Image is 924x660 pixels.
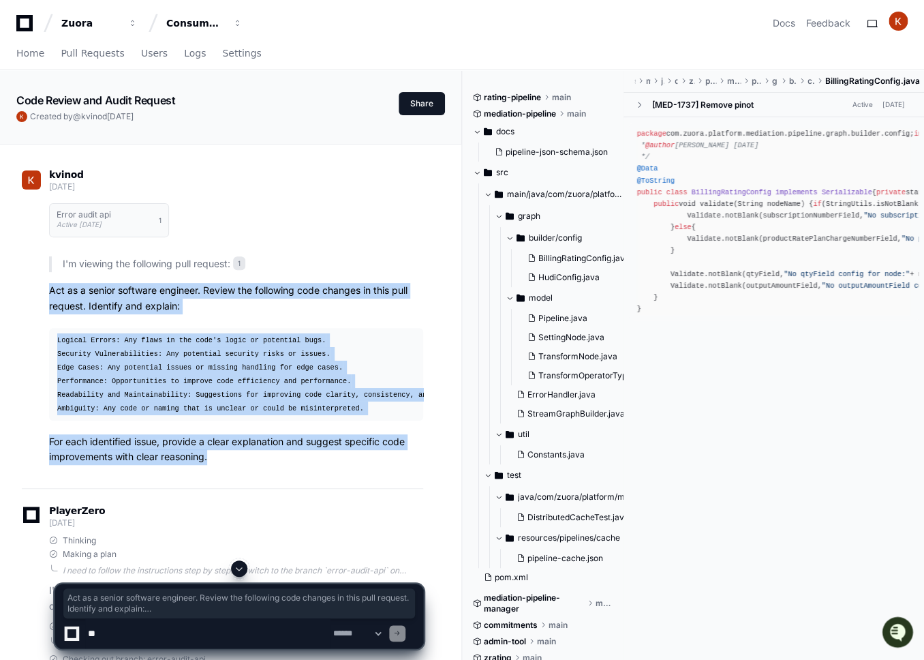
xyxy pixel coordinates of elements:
[882,100,905,110] div: [DATE]
[511,404,638,423] button: StreamGraphBuilder.java
[538,253,630,264] span: BillingRatingConfig.java
[807,76,814,87] span: config
[752,76,761,87] span: pipeline
[73,111,81,121] span: @
[16,93,175,107] app-text-character-animate: Code Review and Audit Request
[495,186,503,202] svg: Directory
[46,102,224,115] div: Start new chat
[527,449,585,460] span: Constants.java
[14,55,248,76] div: Welcome
[538,332,604,343] span: SettingNode.java
[637,164,658,172] span: @Data
[14,14,41,41] img: PlayerZero
[511,385,638,404] button: ErrorHandler.java
[222,49,261,57] span: Settings
[496,126,514,137] span: docs
[16,111,27,122] img: ACg8ocIO7jtkWN8S2iLRBR-u1BMcRY5-kg2T8U2dj_CWIxGKEUqXVg=s96-c
[527,389,596,400] span: ErrorHandler.java
[507,189,624,200] span: main/java/com/zuora/platform/mediation/pipeline
[806,16,850,30] button: Feedback
[49,181,74,192] span: [DATE]
[107,111,134,121] span: [DATE]
[507,470,521,481] span: test
[506,426,514,442] svg: Directory
[889,12,908,31] img: ACg8ocIO7jtkWN8S2iLRBR-u1BMcRY5-kg2T8U2dj_CWIxGKEUqXVg=s96-c
[96,142,165,153] a: Powered byPylon
[529,292,553,303] span: model
[645,141,675,149] span: @author
[518,532,620,543] span: resources/pipelines/cache
[14,102,38,126] img: 1756235613930-3d25f9e4-fa56-45dd-b3ad-e072dfbd1548
[518,492,635,502] span: java/com/zuora/platform/mediation/pipeline/graph/cache
[518,211,540,222] span: graph
[637,128,910,315] div: com.zuora.platform.mediation.pipeline.graph.builder.config; com.fasterxml.[PERSON_NAME]. .JsonPro...
[484,183,624,205] button: main/java/com/zuora/platform/mediation/pipeline
[784,270,910,278] span: "No qtyField config for node:"
[666,188,688,196] span: class
[495,527,635,549] button: resources/pipelines/cache
[880,615,917,652] iframe: Open customer support
[30,111,134,122] span: Created by
[688,76,694,87] span: zuora
[49,434,423,466] p: For each identified issue, provide a clear explanation and suggest specific code improvements wit...
[57,336,519,412] code: Logical Errors: Any flaws in the code's logic or potential bugs. Security Vulnerabilities: Any po...
[876,188,906,196] span: private
[484,464,624,486] button: test
[538,313,587,324] span: Pipeline.java
[489,142,608,162] button: pipeline-json-schema.json
[522,347,649,366] button: TransformNode.java
[473,162,613,183] button: src
[527,553,603,564] span: pipeline-cache.json
[484,123,492,140] svg: Directory
[813,200,821,208] span: if
[522,268,638,287] button: HudiConfig.java
[63,535,96,546] span: Thinking
[522,249,638,268] button: BillingRatingConfig.java
[775,188,818,196] span: implements
[473,121,613,142] button: docs
[675,76,677,87] span: com
[517,290,525,306] svg: Directory
[141,49,168,57] span: Users
[637,188,662,196] span: public
[522,366,649,385] button: TransformOperatorType.java
[49,283,423,314] p: Act as a senior software engineer. Review the following code changes in this pull request. Identi...
[484,164,492,181] svg: Directory
[161,11,248,35] button: Consumption
[166,16,225,30] div: Consumption
[552,92,571,103] span: main
[538,351,617,362] span: TransformNode.java
[56,11,143,35] button: Zuora
[159,215,161,226] span: 1
[495,423,635,445] button: util
[49,507,105,515] span: PlayerZero
[141,38,168,70] a: Users
[522,328,649,347] button: SettingNode.java
[506,489,514,505] svg: Directory
[511,508,629,527] button: DistributedCacheTest.java
[518,429,529,440] span: util
[506,530,514,546] svg: Directory
[495,205,635,227] button: graph
[529,232,582,243] span: builder/config
[61,16,120,30] div: Zuora
[61,49,124,57] span: Pull Requests
[233,256,245,270] span: 1
[825,76,920,87] span: BillingRatingConfig.java
[136,143,165,153] span: Pylon
[661,76,664,87] span: java
[232,106,248,122] button: Start new chat
[506,208,514,224] svg: Directory
[646,76,650,87] span: main
[692,188,771,196] span: BillingRatingConfig
[567,108,586,119] span: main
[506,287,646,309] button: model
[496,167,508,178] span: src
[495,486,635,508] button: java/com/zuora/platform/mediation/pipeline/graph/cache
[675,223,692,231] span: else
[184,49,206,57] span: Logs
[399,92,445,115] button: Share
[538,272,600,283] span: HudiConfig.java
[705,76,716,87] span: platform
[727,76,741,87] span: mediation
